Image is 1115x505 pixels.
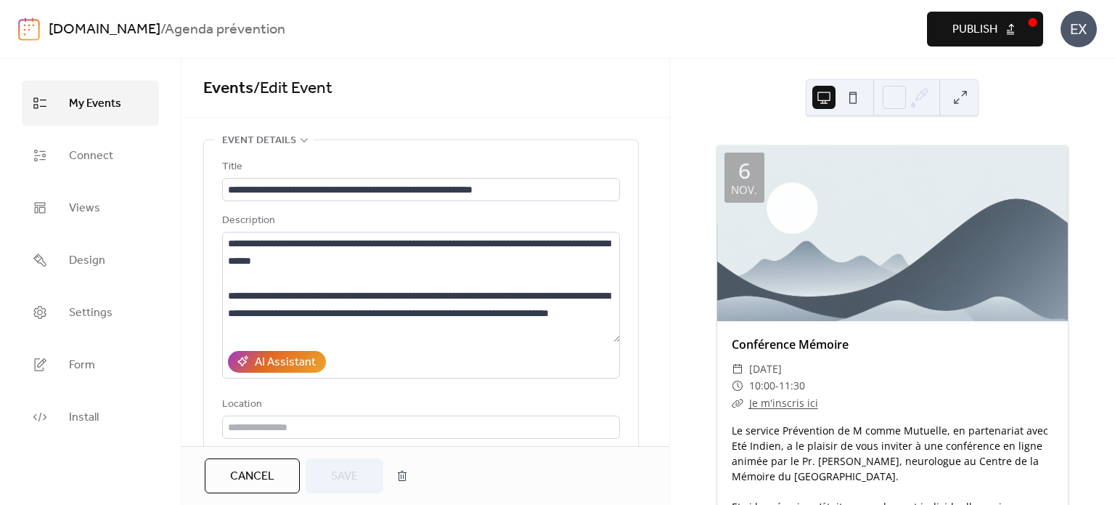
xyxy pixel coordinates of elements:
[230,468,274,485] span: Cancel
[22,290,159,335] a: Settings
[22,81,159,126] a: My Events
[205,458,300,493] button: Cancel
[22,238,159,283] a: Design
[749,396,818,410] a: Je m'inscris ici
[222,158,617,176] div: Title
[222,212,617,230] div: Description
[49,16,160,44] a: [DOMAIN_NAME]
[779,377,805,395] span: 11:30
[255,354,316,371] div: AI Assistant
[738,160,751,182] div: 6
[165,16,285,44] b: Agenda prévention
[69,354,95,377] span: Form
[22,133,159,178] a: Connect
[222,396,617,413] div: Location
[69,197,100,220] span: Views
[732,336,849,352] a: Conférence Mémoire
[731,185,757,195] div: nov.
[749,360,782,378] span: [DATE]
[22,395,159,440] a: Install
[732,395,743,412] div: ​
[18,17,40,41] img: logo
[203,73,253,105] a: Events
[775,377,779,395] span: -
[952,21,997,39] span: Publish
[749,377,775,395] span: 10:00
[1061,11,1097,47] div: EX
[69,145,113,168] span: Connect
[222,132,296,150] span: Event details
[69,302,113,325] span: Settings
[732,360,743,378] div: ​
[927,12,1043,47] button: Publish
[253,73,332,105] span: / Edit Event
[69,406,99,429] span: Install
[22,342,159,387] a: Form
[732,377,743,395] div: ​
[69,92,121,116] span: My Events
[160,16,165,44] b: /
[22,185,159,230] a: Views
[228,351,326,373] button: AI Assistant
[69,249,105,272] span: Design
